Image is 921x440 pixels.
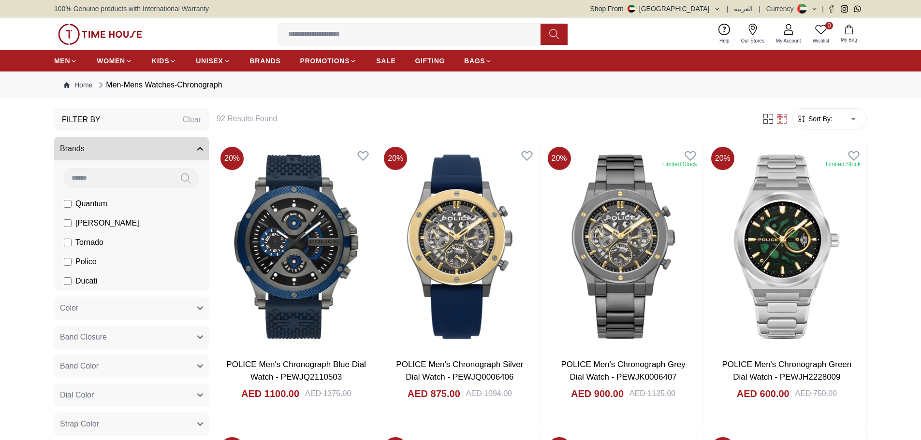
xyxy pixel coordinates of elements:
img: POLICE Men's Chronograph Blue Dial Watch - PEWJQ2110503 [217,143,376,351]
span: BAGS [464,56,485,66]
h4: AED 600.00 [737,387,789,400]
a: Our Stores [735,22,770,46]
span: 20 % [711,147,734,170]
span: Police [75,256,97,268]
span: | [759,4,760,14]
span: Dial Color [60,389,94,401]
a: 0Wishlist [807,22,835,46]
span: BRANDS [250,56,281,66]
div: Clear [183,114,201,126]
span: Color [60,302,78,314]
a: Home [64,80,92,90]
span: PROMOTIONS [300,56,350,66]
input: Quantum [64,200,72,208]
button: Band Closure [54,326,209,349]
div: Men-Mens Watches-Chronograph [96,79,222,91]
h4: AED 875.00 [408,387,460,400]
a: GIFTING [415,52,445,70]
div: Limited Stock [826,160,861,168]
span: SALE [376,56,395,66]
span: GIFTING [415,56,445,66]
span: Strap Color [60,418,99,430]
span: Sort By: [806,114,833,124]
a: PROMOTIONS [300,52,357,70]
button: العربية [734,4,753,14]
button: Color [54,297,209,320]
nav: Breadcrumb [54,71,867,99]
img: POLICE Men's Chronograph Grey Dial Watch - PEWJK0006407 [544,143,703,351]
span: 20 % [384,147,407,170]
span: Ducati [75,275,97,287]
span: 20 % [220,147,244,170]
a: BRANDS [250,52,281,70]
a: MEN [54,52,77,70]
div: AED 1375.00 [305,388,351,399]
h4: AED 1100.00 [241,387,299,400]
button: Shop From[GEOGRAPHIC_DATA] [590,4,721,14]
span: | [822,4,824,14]
span: My Account [772,37,805,44]
button: Band Color [54,355,209,378]
span: Help [716,37,733,44]
button: My Bag [835,23,863,45]
button: Sort By: [797,114,833,124]
input: Police [64,258,72,266]
a: POLICE Men's Chronograph Silver Dial Watch - PEWJQ0006406 [396,360,523,382]
input: Ducati [64,277,72,285]
h3: Filter By [62,114,101,126]
img: POLICE Men's Chronograph Green Dial Watch - PEWJH2228009 [707,143,866,351]
span: MEN [54,56,70,66]
span: KIDS [152,56,169,66]
span: Brands [60,143,85,155]
span: 0 [825,22,833,29]
a: KIDS [152,52,176,70]
span: Tornado [75,237,103,248]
a: Instagram [841,5,848,13]
h6: 92 Results Found [217,113,750,125]
button: Brands [54,137,209,160]
a: Whatsapp [854,5,861,13]
img: POLICE Men's Chronograph Silver Dial Watch - PEWJQ0006406 [380,143,539,351]
button: Dial Color [54,383,209,407]
span: Band Color [60,360,99,372]
span: UNISEX [196,56,223,66]
span: 20 % [548,147,571,170]
span: Our Stores [737,37,768,44]
a: Help [714,22,735,46]
a: WOMEN [97,52,132,70]
button: Strap Color [54,412,209,436]
a: BAGS [464,52,492,70]
div: Currency [766,4,798,14]
input: [PERSON_NAME] [64,219,72,227]
img: United Arab Emirates [628,5,635,13]
input: Tornado [64,239,72,246]
h4: AED 900.00 [571,387,624,400]
div: Limited Stock [662,160,697,168]
span: 100% Genuine products with International Warranty [54,4,209,14]
div: AED 1094.00 [466,388,512,399]
a: UNISEX [196,52,230,70]
a: POLICE Men's Chronograph Green Dial Watch - PEWJH2228009 [722,360,851,382]
span: WOMEN [97,56,125,66]
span: Quantum [75,198,107,210]
a: Facebook [828,5,835,13]
div: AED 750.00 [795,388,837,399]
span: Band Closure [60,331,107,343]
a: SALE [376,52,395,70]
div: AED 1125.00 [629,388,675,399]
span: [PERSON_NAME] [75,217,139,229]
a: POLICE Men's Chronograph Grey Dial Watch - PEWJK0006407 [561,360,685,382]
img: ... [58,24,142,45]
span: Wishlist [809,37,833,44]
span: My Bag [837,36,861,43]
a: POLICE Men's Chronograph Blue Dial Watch - PEWJQ2110503 [226,360,366,382]
span: | [727,4,729,14]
